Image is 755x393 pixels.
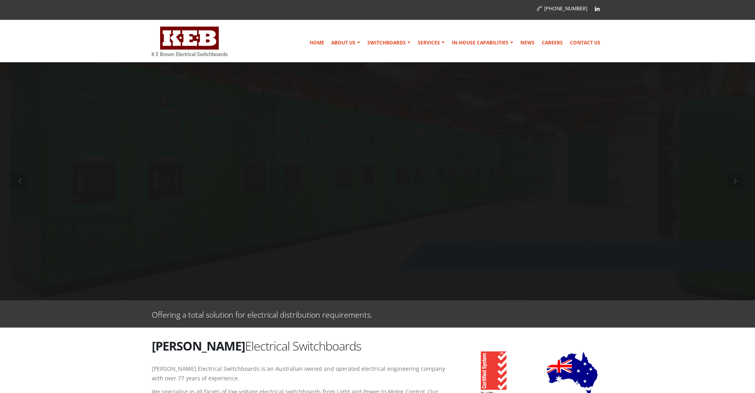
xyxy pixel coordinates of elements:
[364,35,414,51] a: Switchboards
[152,364,449,383] p: [PERSON_NAME] Electrical Switchboards is an Australian owned and operated electrical engineering ...
[539,35,566,51] a: Careers
[152,337,449,354] h2: Electrical Switchboards
[517,35,538,51] a: News
[152,337,245,354] strong: [PERSON_NAME]
[567,35,604,51] a: Contact Us
[152,308,373,320] p: Offering a total solution for electrical distribution requirements.
[415,35,448,51] a: Services
[152,27,227,56] img: K E Brown Electrical Switchboards
[449,35,516,51] a: In-house Capabilities
[537,5,587,12] a: [PHONE_NUMBER]
[328,35,363,51] a: About Us
[306,35,327,51] a: Home
[591,3,603,15] a: Linkedin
